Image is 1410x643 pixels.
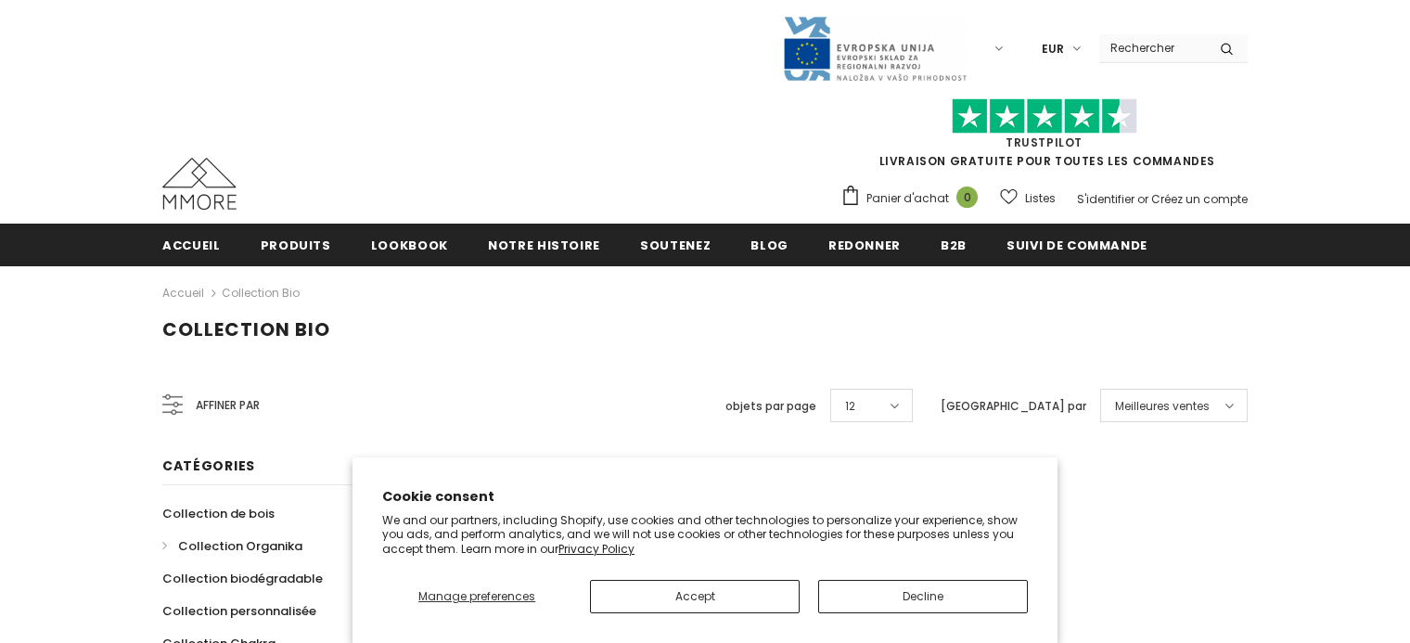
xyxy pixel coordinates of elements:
[840,107,1248,169] span: LIVRAISON GRATUITE POUR TOUTES LES COMMANDES
[162,570,323,587] span: Collection biodégradable
[640,237,711,254] span: soutenez
[1006,224,1147,265] a: Suivi de commande
[1099,34,1206,61] input: Search Site
[196,395,260,416] span: Affiner par
[488,237,600,254] span: Notre histoire
[162,224,221,265] a: Accueil
[162,530,302,562] a: Collection Organika
[1006,237,1147,254] span: Suivi de commande
[1115,397,1210,416] span: Meilleures ventes
[162,595,316,627] a: Collection personnalisée
[1151,191,1248,207] a: Créez un compte
[952,98,1137,135] img: Faites confiance aux étoiles pilotes
[1006,135,1083,150] a: TrustPilot
[956,186,978,208] span: 0
[222,285,300,301] a: Collection Bio
[845,397,855,416] span: 12
[818,580,1028,613] button: Decline
[866,189,949,208] span: Panier d'achat
[782,40,968,56] a: Javni Razpis
[1000,182,1056,214] a: Listes
[750,224,788,265] a: Blog
[162,562,323,595] a: Collection biodégradable
[162,237,221,254] span: Accueil
[162,505,275,522] span: Collection de bois
[1077,191,1134,207] a: S'identifier
[162,602,316,620] span: Collection personnalisée
[941,397,1086,416] label: [GEOGRAPHIC_DATA] par
[1137,191,1148,207] span: or
[382,513,1028,557] p: We and our partners, including Shopify, use cookies and other technologies to personalize your ex...
[382,487,1028,507] h2: Cookie consent
[750,237,788,254] span: Blog
[162,457,255,475] span: Catégories
[725,397,816,416] label: objets par page
[1025,189,1056,208] span: Listes
[371,237,448,254] span: Lookbook
[178,537,302,555] span: Collection Organika
[941,224,967,265] a: B2B
[382,580,571,613] button: Manage preferences
[162,316,330,342] span: Collection Bio
[261,224,331,265] a: Produits
[1042,40,1064,58] span: EUR
[162,282,204,304] a: Accueil
[371,224,448,265] a: Lookbook
[162,158,237,210] img: Cas MMORE
[162,497,275,530] a: Collection de bois
[590,580,800,613] button: Accept
[558,541,634,557] a: Privacy Policy
[828,224,901,265] a: Redonner
[941,237,967,254] span: B2B
[640,224,711,265] a: soutenez
[782,15,968,83] img: Javni Razpis
[418,588,535,604] span: Manage preferences
[828,237,901,254] span: Redonner
[261,237,331,254] span: Produits
[488,224,600,265] a: Notre histoire
[840,185,987,212] a: Panier d'achat 0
